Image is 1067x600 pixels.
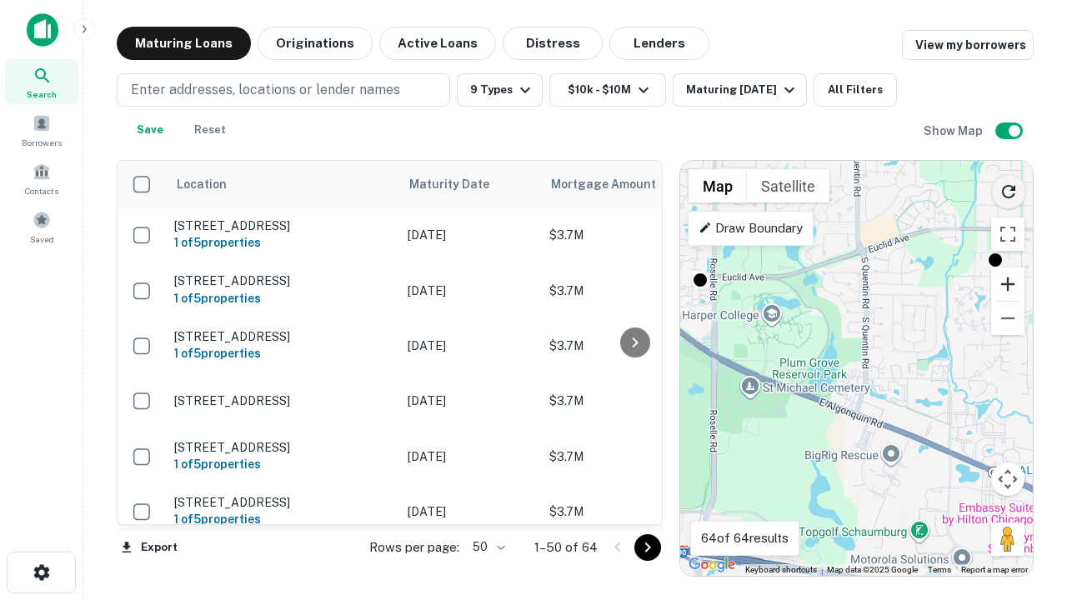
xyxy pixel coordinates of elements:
button: Show satellite imagery [747,169,829,202]
button: Reset [183,113,237,147]
th: Location [166,161,399,207]
button: Save your search to get updates of matches that match your search criteria. [123,113,177,147]
h6: Show Map [924,122,985,140]
a: Search [5,59,78,104]
button: Maturing [DATE] [673,73,807,107]
p: $3.7M [549,226,716,244]
p: [STREET_ADDRESS] [174,218,391,233]
p: [STREET_ADDRESS] [174,273,391,288]
p: $3.7M [549,337,716,355]
h6: 1 of 5 properties [174,233,391,252]
h6: 1 of 5 properties [174,344,391,362]
button: Zoom in [991,267,1024,301]
a: Open this area in Google Maps (opens a new window) [684,554,739,576]
button: Export [117,535,182,560]
p: [DATE] [408,502,533,521]
p: [DATE] [408,447,533,466]
button: Keyboard shortcuts [745,564,817,576]
a: Contacts [5,156,78,201]
span: Borrowers [22,136,62,149]
p: 64 of 64 results [701,528,789,548]
button: Map camera controls [991,462,1024,496]
p: [DATE] [408,282,533,300]
button: Maturing Loans [117,27,251,60]
a: View my borrowers [902,30,1034,60]
div: Maturing [DATE] [686,80,799,100]
button: Active Loans [379,27,496,60]
span: Saved [30,232,54,246]
th: Maturity Date [399,161,541,207]
p: [STREET_ADDRESS] [174,440,391,455]
button: Lenders [609,27,709,60]
p: $3.7M [549,447,716,466]
button: Distress [503,27,603,60]
button: Show street map [689,169,747,202]
p: [STREET_ADDRESS] [174,495,391,510]
p: $3.7M [549,282,716,300]
h6: 1 of 5 properties [174,455,391,473]
button: Zoom out [991,302,1024,335]
span: Maturity Date [409,174,511,194]
button: Originations [258,27,373,60]
span: Map data ©2025 Google [827,565,918,574]
p: Draw Boundary [699,218,803,238]
div: 0 0 [680,161,1033,576]
p: [DATE] [408,337,533,355]
div: 50 [466,535,508,559]
p: [STREET_ADDRESS] [174,393,391,408]
img: capitalize-icon.png [27,13,58,47]
span: Location [176,174,227,194]
p: 1–50 of 64 [534,537,598,557]
a: Borrowers [5,107,78,152]
img: Google [684,554,739,576]
h6: 1 of 5 properties [174,510,391,528]
p: Enter addresses, locations or lender names [131,80,400,100]
button: Go to next page [634,534,661,561]
p: [DATE] [408,226,533,244]
iframe: Chat Widget [984,467,1067,547]
p: [STREET_ADDRESS] [174,329,391,344]
button: Reload search area [991,174,1026,209]
a: Saved [5,204,78,249]
p: [DATE] [408,392,533,410]
p: $3.7M [549,502,716,521]
button: Toggle fullscreen view [991,217,1024,251]
button: Enter addresses, locations or lender names [117,73,450,107]
span: Search [27,87,57,101]
button: 9 Types [457,73,543,107]
span: Mortgage Amount [551,174,678,194]
button: All Filters [814,73,897,107]
button: $10k - $10M [549,73,666,107]
a: Report a map error [961,565,1028,574]
p: Rows per page: [369,537,459,557]
p: $3.7M [549,392,716,410]
a: Terms (opens in new tab) [928,565,951,574]
th: Mortgage Amount [541,161,724,207]
span: Contacts [25,184,58,197]
h6: 1 of 5 properties [174,289,391,307]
